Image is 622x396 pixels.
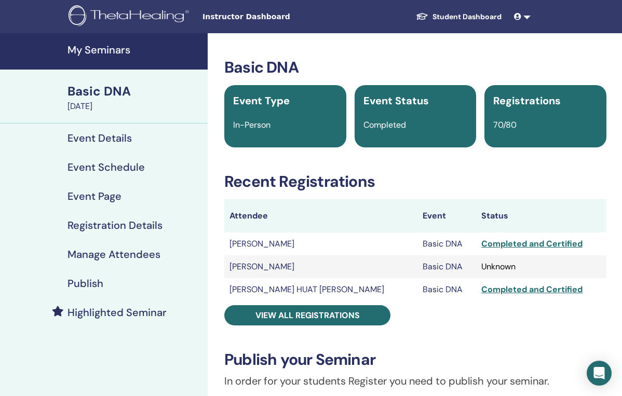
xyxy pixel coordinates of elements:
[224,172,606,191] h3: Recent Registrations
[481,261,601,273] div: Unknown
[67,277,103,290] h4: Publish
[233,94,290,107] span: Event Type
[408,7,510,26] a: Student Dashboard
[67,248,160,261] h4: Manage Attendees
[224,255,417,278] td: [PERSON_NAME]
[481,283,601,296] div: Completed and Certified
[416,12,428,21] img: graduation-cap-white.svg
[363,119,406,130] span: Completed
[233,119,271,130] span: In-Person
[224,233,417,255] td: [PERSON_NAME]
[67,132,132,144] h4: Event Details
[69,5,193,29] img: logo.png
[481,238,601,250] div: Completed and Certified
[255,310,360,321] span: View all registrations
[417,278,476,301] td: Basic DNA
[224,278,417,301] td: [PERSON_NAME] HUAT [PERSON_NAME]
[493,94,561,107] span: Registrations
[67,219,163,231] h4: Registration Details
[363,94,429,107] span: Event Status
[224,350,606,369] h3: Publish your Seminar
[67,306,167,319] h4: Highlighted Seminar
[202,11,358,22] span: Instructor Dashboard
[417,255,476,278] td: Basic DNA
[417,199,476,233] th: Event
[67,190,121,202] h4: Event Page
[67,44,201,56] h4: My Seminars
[61,83,208,113] a: Basic DNA[DATE]
[224,373,606,389] p: In order for your students Register you need to publish your seminar.
[224,305,390,325] a: View all registrations
[417,233,476,255] td: Basic DNA
[476,199,606,233] th: Status
[493,119,517,130] span: 70/80
[67,100,201,113] div: [DATE]
[67,83,201,100] div: Basic DNA
[587,361,612,386] div: Open Intercom Messenger
[67,161,145,173] h4: Event Schedule
[224,58,606,77] h3: Basic DNA
[224,199,417,233] th: Attendee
